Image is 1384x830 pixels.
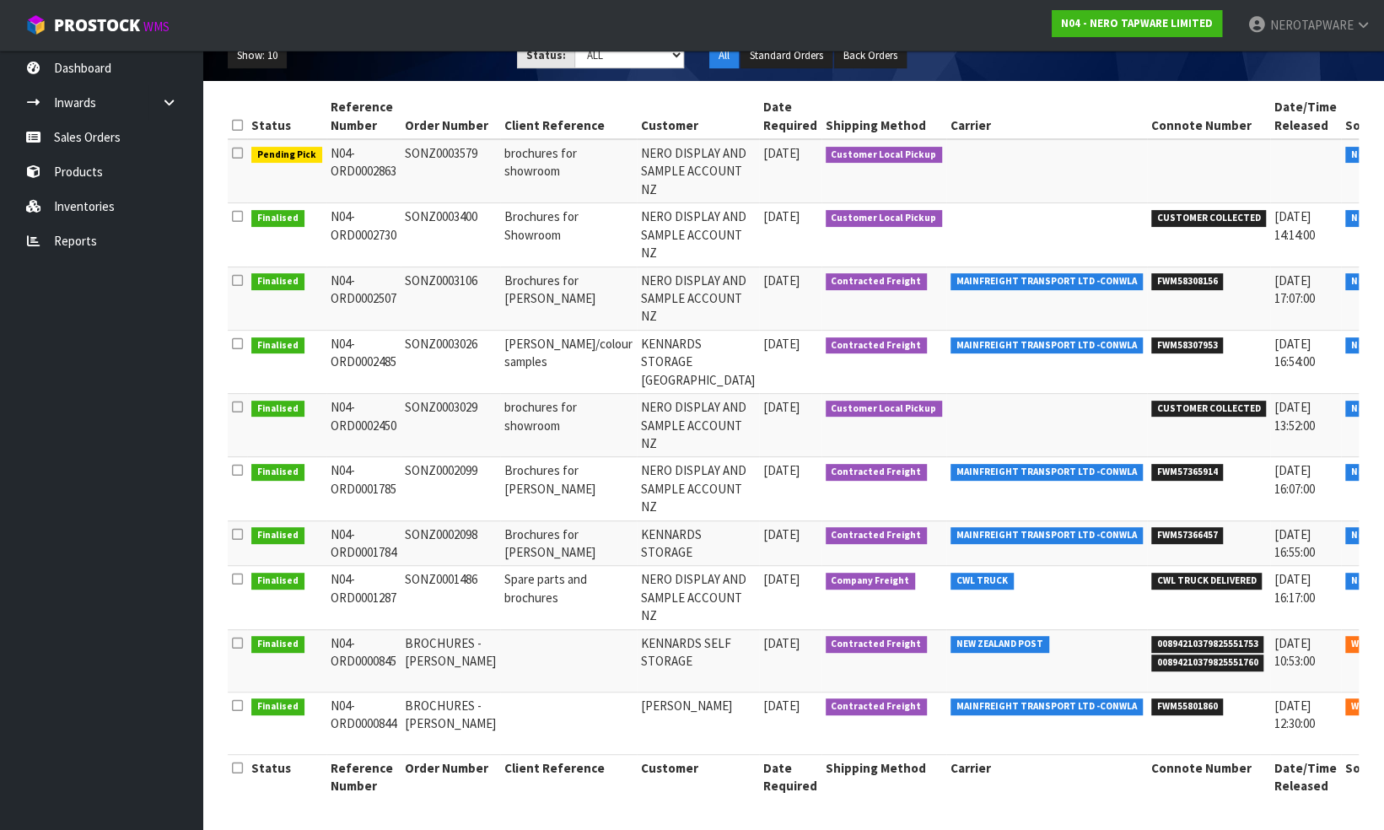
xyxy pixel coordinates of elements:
[826,273,928,290] span: Contracted Freight
[251,273,304,290] span: Finalised
[251,210,304,227] span: Finalised
[251,401,304,418] span: Finalised
[1147,94,1271,139] th: Connote Number
[1151,573,1263,590] span: CWL TRUCK DELIVERED
[401,754,500,799] th: Order Number
[1274,272,1315,306] span: [DATE] 17:07:00
[401,394,500,457] td: SONZ0003029
[25,14,46,35] img: cube-alt.png
[637,330,759,393] td: KENNARDS STORAGE [GEOGRAPHIC_DATA]
[826,401,943,418] span: Customer Local Pickup
[637,520,759,566] td: KENNARDS STORAGE
[401,330,500,393] td: SONZ0003026
[326,394,401,457] td: N04-ORD0002450
[950,527,1143,544] span: MAINFREIGHT TRANSPORT LTD -CONWLA
[1151,698,1224,715] span: FWM55801860
[637,94,759,139] th: Customer
[326,566,401,629] td: N04-ORD0001287
[821,94,947,139] th: Shipping Method
[401,692,500,754] td: BROCHURES - [PERSON_NAME]
[251,337,304,354] span: Finalised
[946,754,1147,799] th: Carrier
[526,48,566,62] strong: Status:
[1151,655,1264,671] span: 00894210379825551760
[763,462,800,478] span: [DATE]
[950,698,1143,715] span: MAINFREIGHT TRANSPORT LTD -CONWLA
[763,698,800,714] span: [DATE]
[763,272,800,288] span: [DATE]
[251,527,304,544] span: Finalised
[401,203,500,267] td: SONZ0003400
[247,754,326,799] th: Status
[401,629,500,692] td: BROCHURES - [PERSON_NAME]
[1269,17,1353,33] span: NEROTAPWARE
[637,566,759,629] td: NERO DISPLAY AND SAMPLE ACCOUNT NZ
[950,573,1014,590] span: CWL TRUCK
[1061,16,1213,30] strong: N04 - NERO TAPWARE LIMITED
[251,464,304,481] span: Finalised
[1270,754,1341,799] th: Date/Time Released
[500,94,637,139] th: Client Reference
[326,520,401,566] td: N04-ORD0001784
[1274,336,1315,369] span: [DATE] 16:54:00
[950,464,1143,481] span: MAINFREIGHT TRANSPORT LTD -CONWLA
[740,42,832,69] button: Standard Orders
[228,42,287,69] button: Show: 10
[326,203,401,267] td: N04-ORD0002730
[637,754,759,799] th: Customer
[637,139,759,203] td: NERO DISPLAY AND SAMPLE ACCOUNT NZ
[637,394,759,457] td: NERO DISPLAY AND SAMPLE ACCOUNT NZ
[709,42,739,69] button: All
[500,139,637,203] td: brochures for showroom
[326,330,401,393] td: N04-ORD0002485
[821,754,947,799] th: Shipping Method
[247,94,326,139] th: Status
[637,267,759,330] td: NERO DISPLAY AND SAMPLE ACCOUNT NZ
[763,635,800,651] span: [DATE]
[500,520,637,566] td: Brochures for [PERSON_NAME]
[763,208,800,224] span: [DATE]
[1151,401,1267,418] span: CUSTOMER COLLECTED
[500,754,637,799] th: Client Reference
[401,520,500,566] td: SONZ0002098
[326,629,401,692] td: N04-ORD0000845
[950,337,1143,354] span: MAINFREIGHT TRANSPORT LTD -CONWLA
[401,566,500,629] td: SONZ0001486
[500,457,637,520] td: Brochures for [PERSON_NAME]
[826,573,916,590] span: Company Freight
[251,147,322,164] span: Pending Pick
[763,571,800,587] span: [DATE]
[637,629,759,692] td: KENNARDS SELF STORAGE
[946,94,1147,139] th: Carrier
[500,394,637,457] td: brochures for showroom
[326,267,401,330] td: N04-ORD0002507
[1274,635,1315,669] span: [DATE] 10:53:00
[251,573,304,590] span: Finalised
[1274,208,1315,242] span: [DATE] 14:14:00
[759,94,821,139] th: Date Required
[763,145,800,161] span: [DATE]
[826,337,928,354] span: Contracted Freight
[759,754,821,799] th: Date Required
[54,14,140,36] span: ProStock
[1151,337,1224,354] span: FWM58307953
[826,527,928,544] span: Contracted Freight
[143,19,170,35] small: WMS
[1274,571,1315,605] span: [DATE] 16:17:00
[763,336,800,352] span: [DATE]
[826,210,943,227] span: Customer Local Pickup
[1151,527,1224,544] span: FWM57366457
[1270,94,1341,139] th: Date/Time Released
[401,94,500,139] th: Order Number
[763,526,800,542] span: [DATE]
[401,139,500,203] td: SONZ0003579
[326,457,401,520] td: N04-ORD0001785
[1151,636,1264,653] span: 00894210379825551753
[1147,754,1271,799] th: Connote Number
[326,692,401,754] td: N04-ORD0000844
[950,636,1049,653] span: NEW ZEALAND POST
[763,399,800,415] span: [DATE]
[326,94,401,139] th: Reference Number
[1151,210,1267,227] span: CUSTOMER COLLECTED
[1274,462,1315,496] span: [DATE] 16:07:00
